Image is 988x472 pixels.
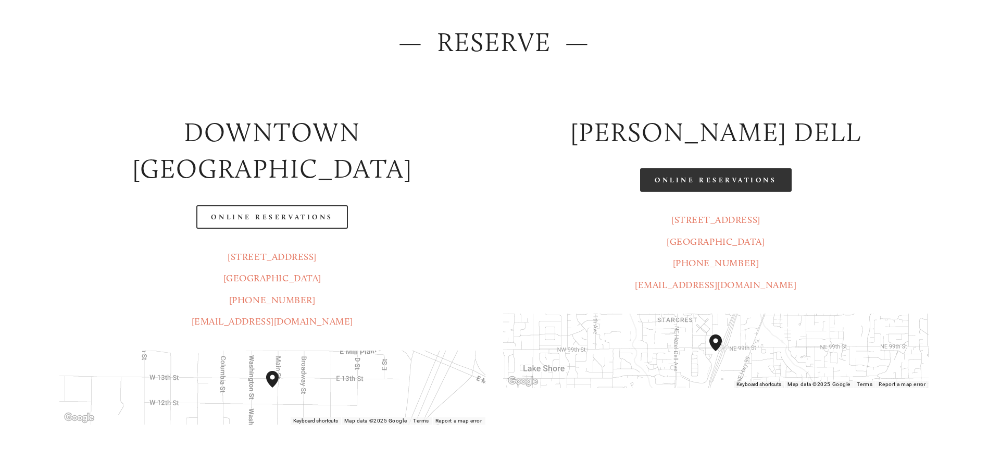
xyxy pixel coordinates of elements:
a: Online Reservations [196,205,347,229]
a: [PHONE_NUMBER] [229,294,316,306]
img: Google [62,411,96,425]
a: Open this area in Google Maps (opens a new window) [62,411,96,425]
a: [PHONE_NUMBER] [673,257,759,269]
a: [EMAIL_ADDRESS][DOMAIN_NAME] [635,279,796,291]
h2: [PERSON_NAME] DELL [503,114,929,151]
a: Report a map error [879,381,926,387]
a: Open this area in Google Maps (opens a new window) [506,375,540,388]
a: Terms [413,418,429,424]
a: [STREET_ADDRESS] [228,251,317,263]
a: Report a map error [435,418,482,424]
a: [STREET_ADDRESS] [671,214,760,226]
div: Amaro's Table 1220 Main Street vancouver, United States [266,371,291,404]
a: Online Reservations [640,168,791,192]
a: [GEOGRAPHIC_DATA] [223,272,321,284]
h2: Downtown [GEOGRAPHIC_DATA] [59,114,485,188]
span: Map data ©2025 Google [344,418,407,424]
a: [GEOGRAPHIC_DATA] [667,236,765,247]
img: Google [506,375,540,388]
span: Map data ©2025 Google [787,381,850,387]
div: Amaro's Table 816 Northeast 98th Circle Vancouver, WA, 98665, United States [709,334,734,368]
button: Keyboard shortcuts [293,417,338,425]
a: [EMAIL_ADDRESS][DOMAIN_NAME] [192,316,353,327]
button: Keyboard shortcuts [736,381,781,388]
a: Terms [857,381,873,387]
